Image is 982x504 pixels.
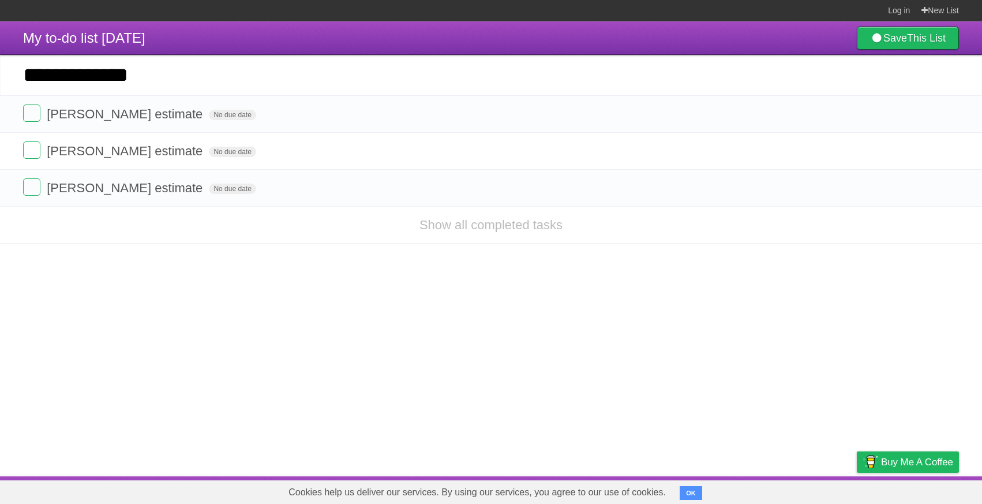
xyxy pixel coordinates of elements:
label: Done [23,141,40,159]
button: OK [680,486,702,500]
a: Developers [741,479,788,501]
label: Done [23,178,40,196]
span: No due date [209,147,256,157]
a: Terms [803,479,828,501]
span: No due date [209,184,256,194]
a: Buy me a coffee [857,451,959,473]
span: Buy me a coffee [881,452,953,472]
span: [PERSON_NAME] estimate [47,144,205,158]
span: Cookies help us deliver our services. By using our services, you agree to our use of cookies. [277,481,677,504]
a: Privacy [842,479,872,501]
a: Show all completed tasks [419,218,563,232]
a: About [703,479,728,501]
a: Suggest a feature [886,479,959,501]
img: Buy me a coffee [863,452,878,472]
label: Done [23,104,40,122]
span: [PERSON_NAME] estimate [47,107,205,121]
span: My to-do list [DATE] [23,30,145,46]
span: No due date [209,110,256,120]
a: SaveThis List [857,27,959,50]
span: [PERSON_NAME] estimate [47,181,205,195]
b: This List [907,32,946,44]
